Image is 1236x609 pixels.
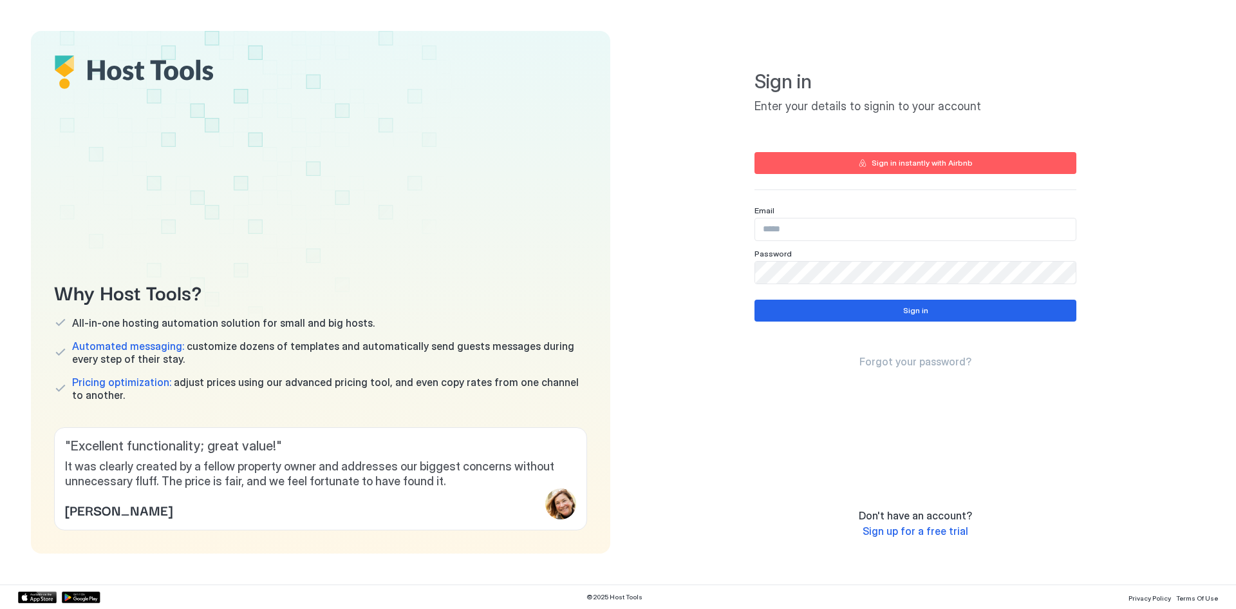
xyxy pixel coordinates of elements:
[545,488,576,519] div: profile
[754,70,1076,94] span: Sign in
[72,376,171,389] span: Pricing optimization:
[65,500,173,519] span: [PERSON_NAME]
[754,152,1076,174] button: Sign in instantly with Airbnb
[54,277,587,306] span: Why Host Tools?
[903,305,928,316] div: Sign in
[65,438,576,454] span: " Excellent functionality; great value! "
[65,459,576,488] span: It was clearly created by a fellow property owner and addresses our biggest concerns without unne...
[863,525,968,538] a: Sign up for a free trial
[586,593,642,601] span: © 2025 Host Tools
[1128,590,1171,604] a: Privacy Policy
[755,262,1076,284] input: Input Field
[72,316,375,329] span: All-in-one hosting automation solution for small and big hosts.
[72,340,184,353] span: Automated messaging:
[859,509,972,522] span: Don't have an account?
[1128,594,1171,602] span: Privacy Policy
[754,249,792,258] span: Password
[755,218,1076,240] input: Input Field
[859,355,971,369] a: Forgot your password?
[62,592,100,603] a: Google Play Store
[1176,594,1218,602] span: Terms Of Use
[754,206,774,215] span: Email
[754,99,1076,114] span: Enter your details to signin to your account
[72,340,587,365] span: customize dozens of templates and automatically send guests messages during every step of their s...
[72,376,587,401] span: adjust prices using our advanced pricing tool, and even copy rates from one channel to another.
[754,300,1076,322] button: Sign in
[872,157,973,169] div: Sign in instantly with Airbnb
[863,525,968,537] span: Sign up for a free trial
[1176,590,1218,604] a: Terms Of Use
[18,592,57,603] a: App Store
